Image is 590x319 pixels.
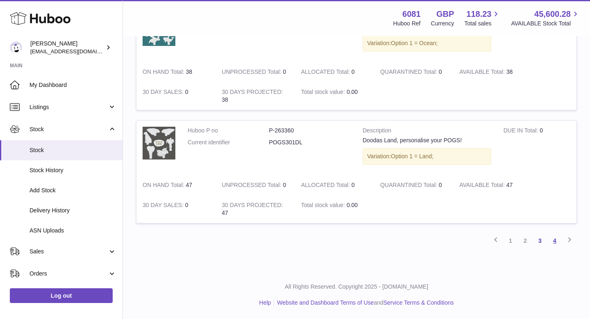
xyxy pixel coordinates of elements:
[439,182,442,188] span: 0
[380,68,439,77] strong: QUARANTINED Total
[30,40,104,55] div: [PERSON_NAME]
[188,139,269,146] dt: Current identifier
[29,187,116,194] span: Add Stock
[143,89,185,97] strong: 30 DAY SALES
[431,20,454,27] div: Currency
[29,166,116,174] span: Stock History
[222,182,283,190] strong: UNPROCESSED Total
[533,233,547,248] a: 3
[347,202,358,208] span: 0.00
[464,20,501,27] span: Total sales
[301,202,347,210] strong: Total stock value
[363,148,491,165] div: Variation:
[504,127,540,136] strong: DUE IN Total
[29,103,108,111] span: Listings
[301,182,352,190] strong: ALLOCATED Total
[29,207,116,214] span: Delivery History
[136,62,216,82] td: 38
[511,20,580,27] span: AVAILABLE Stock Total
[347,89,358,95] span: 0.00
[391,40,438,46] span: Option 1 = Ocean;
[29,248,108,255] span: Sales
[10,288,113,303] a: Log out
[29,270,108,278] span: Orders
[29,81,116,89] span: My Dashboard
[222,202,283,210] strong: 30 DAYS PROJECTED
[216,62,295,82] td: 0
[216,195,295,223] td: 47
[188,127,269,134] dt: Huboo P no
[295,175,374,195] td: 0
[216,175,295,195] td: 0
[129,283,583,291] p: All Rights Reserved. Copyright 2025 - [DOMAIN_NAME]
[222,68,283,77] strong: UNPROCESSED Total
[391,153,433,159] span: Option 1 = Land;
[363,35,491,52] div: Variation:
[453,175,532,195] td: 47
[436,9,454,20] strong: GBP
[466,9,491,20] span: 118.23
[30,48,120,55] span: [EMAIL_ADDRESS][DOMAIN_NAME]
[222,89,283,97] strong: 30 DAYS PROJECTED
[274,299,454,307] li: and
[497,121,576,175] td: 0
[380,182,439,190] strong: QUARANTINED Total
[10,41,22,54] img: hello@pogsheadphones.com
[439,68,442,75] span: 0
[459,68,506,77] strong: AVAILABLE Total
[143,127,175,159] img: product image
[301,68,352,77] strong: ALLOCATED Total
[511,9,580,27] a: 45,600.28 AVAILABLE Stock Total
[301,89,347,97] strong: Total stock value
[383,299,454,306] a: Service Terms & Conditions
[216,82,295,110] td: 38
[402,9,421,20] strong: 6081
[136,175,216,195] td: 47
[136,82,216,110] td: 0
[393,20,421,27] div: Huboo Ref
[29,227,116,235] span: ASN Uploads
[363,137,491,144] div: Doodas Land, personalise your POGS!
[143,182,186,190] strong: ON HAND Total
[29,146,116,154] span: Stock
[534,9,571,20] span: 45,600.28
[453,62,532,82] td: 38
[143,68,186,77] strong: ON HAND Total
[547,233,562,248] a: 4
[464,9,501,27] a: 118.23 Total sales
[518,233,533,248] a: 2
[269,139,351,146] dd: POGS301DL
[136,195,216,223] td: 0
[503,233,518,248] a: 1
[459,182,506,190] strong: AVAILABLE Total
[363,127,491,137] strong: Description
[259,299,271,306] a: Help
[29,125,108,133] span: Stock
[269,127,351,134] dd: P-263360
[143,202,185,210] strong: 30 DAY SALES
[295,62,374,82] td: 0
[277,299,374,306] a: Website and Dashboard Terms of Use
